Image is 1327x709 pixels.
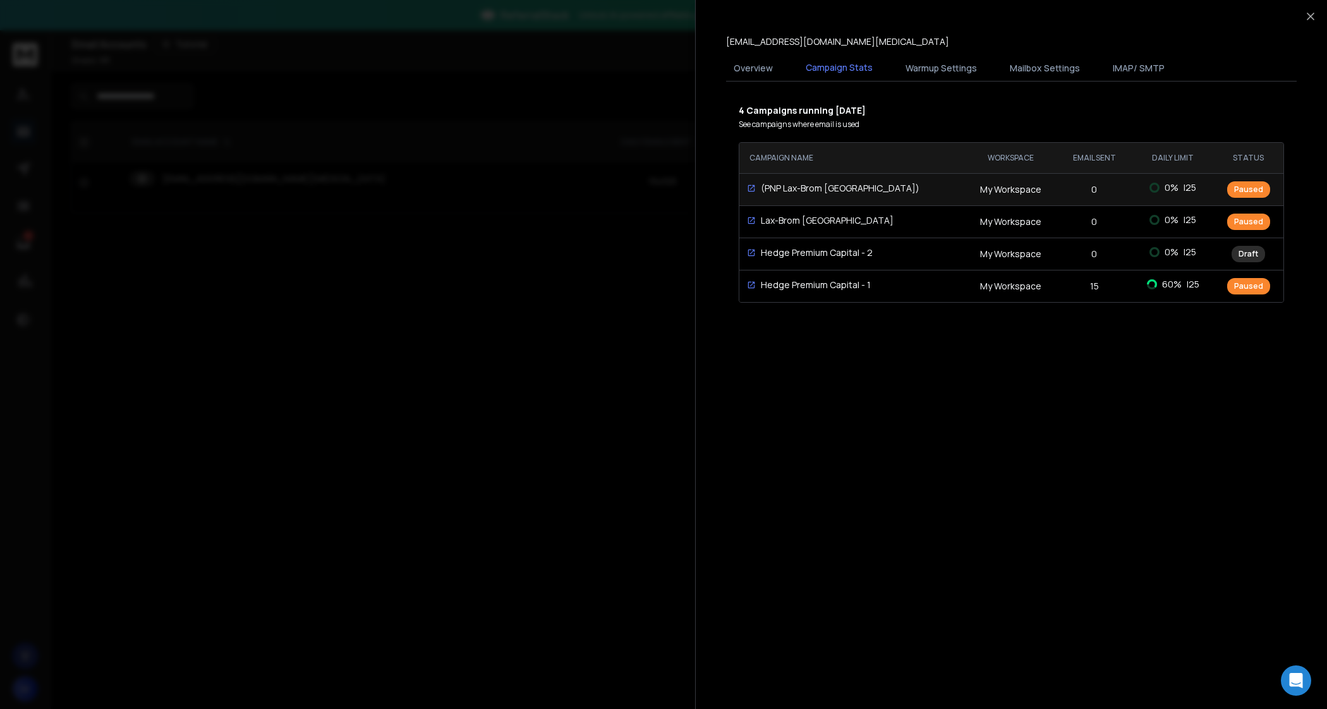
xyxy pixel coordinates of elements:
[1214,143,1284,173] th: STATUS
[739,239,942,267] td: Hedge Premium Capital - 2
[1232,246,1265,262] div: Draft
[1227,214,1270,230] div: Paused
[1132,143,1213,173] th: DAILY LIMIT
[1057,238,1132,270] td: 0
[739,104,1284,117] p: Campaigns running [DATE]
[739,143,965,173] th: CAMPAIGN NAME
[739,174,942,202] td: (PNP Lax-Brom [GEOGRAPHIC_DATA])
[1165,246,1179,258] span: 0 %
[1162,278,1182,291] span: 60 %
[1105,54,1172,82] button: IMAP/ SMTP
[739,271,942,299] td: Hedge Premium Capital - 1
[1002,54,1088,82] button: Mailbox Settings
[1165,214,1179,226] span: 0 %
[1132,238,1213,266] td: | 25
[1132,270,1213,298] td: | 25
[965,173,1057,205] td: My Workspace
[798,54,880,83] button: Campaign Stats
[1057,205,1132,238] td: 0
[1165,181,1179,194] span: 0 %
[965,270,1057,302] td: My Workspace
[726,35,949,48] p: [EMAIL_ADDRESS][DOMAIN_NAME][MEDICAL_DATA]
[1132,206,1213,234] td: | 25
[1057,143,1132,173] th: EMAIL SENT
[726,54,780,82] button: Overview
[965,238,1057,270] td: My Workspace
[1281,665,1311,696] div: Open Intercom Messenger
[1057,270,1132,302] td: 15
[965,143,1057,173] th: Workspace
[1227,278,1270,294] div: Paused
[1057,173,1132,205] td: 0
[739,207,942,234] td: Lax-Brom [GEOGRAPHIC_DATA]
[1132,174,1213,202] td: | 25
[739,119,1284,130] p: See campaigns where email is used
[739,104,746,116] b: 4
[1227,181,1270,198] div: Paused
[898,54,985,82] button: Warmup Settings
[965,205,1057,238] td: My Workspace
